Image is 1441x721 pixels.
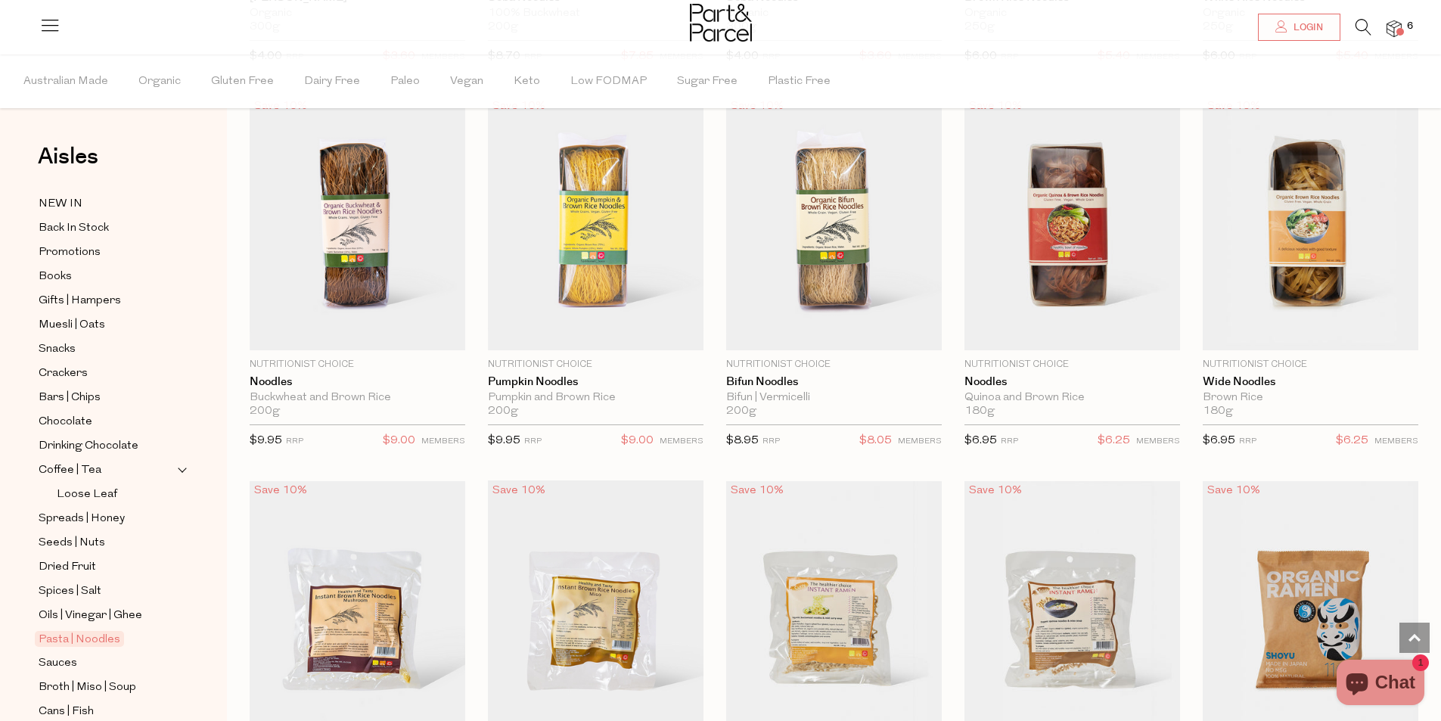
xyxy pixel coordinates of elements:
span: $6.95 [964,435,997,446]
div: Save 10% [488,480,550,501]
a: Cans | Fish [39,702,176,721]
small: RRP [1001,437,1018,446]
span: Crackers [39,365,88,383]
span: Australian Made [23,55,108,108]
a: Back In Stock [39,219,176,238]
span: Gluten Free [211,55,274,108]
a: Noodles [964,375,1180,389]
span: Low FODMAP [570,55,647,108]
inbox-online-store-chat: Shopify online store chat [1332,660,1429,709]
span: Bars | Chips [39,389,101,407]
a: Drinking Chocolate [39,437,176,455]
span: 200g [488,405,518,418]
div: Save 10% [250,480,312,501]
span: Seeds | Nuts [39,534,105,552]
a: Login [1258,14,1340,41]
span: $8.05 [859,431,892,451]
div: Save 10% [1203,480,1265,501]
span: Keto [514,55,540,108]
img: Pumpkin Noodles [488,96,703,350]
a: Noodles [250,375,465,389]
a: Loose Leaf [57,485,176,504]
small: MEMBERS [1374,437,1418,446]
div: Bifun | Vermicelli [726,391,942,405]
span: Back In Stock [39,219,109,238]
a: Pasta | Noodles [39,630,176,648]
small: MEMBERS [898,437,942,446]
span: Gifts | Hampers [39,292,121,310]
span: Login [1290,21,1323,34]
small: RRP [1239,437,1256,446]
span: Coffee | Tea [39,462,101,480]
a: Bars | Chips [39,388,176,407]
span: NEW IN [39,195,82,213]
span: Vegan [450,55,483,108]
a: Promotions [39,243,176,262]
a: Seeds | Nuts [39,533,176,552]
span: Oils | Vinegar | Ghee [39,607,142,625]
span: Paleo [390,55,420,108]
a: Muesli | Oats [39,315,176,334]
span: Loose Leaf [57,486,117,504]
div: Buckwheat and Brown Rice [250,391,465,405]
span: Plastic Free [768,55,831,108]
img: Bifun Noodles [726,96,942,350]
a: Pumpkin Noodles [488,375,703,389]
span: Broth | Miso | Soup [39,679,136,697]
span: $9.95 [250,435,282,446]
a: Oils | Vinegar | Ghee [39,606,176,625]
small: RRP [524,437,542,446]
span: Sugar Free [677,55,738,108]
span: Snacks [39,340,76,359]
span: Spreads | Honey [39,510,125,528]
a: Books [39,267,176,286]
img: Noodles [964,96,1180,350]
span: Sauces [39,654,77,673]
a: Wide Noodles [1203,375,1418,389]
a: Sauces [39,654,176,673]
a: Dried Fruit [39,558,176,576]
span: Organic [138,55,181,108]
a: Broth | Miso | Soup [39,678,176,697]
img: Part&Parcel [690,4,752,42]
button: Expand/Collapse Coffee | Tea [177,461,188,479]
span: $6.95 [1203,435,1235,446]
div: Save 10% [964,480,1026,501]
span: Pasta | Noodles [35,631,124,647]
span: $8.95 [726,435,759,446]
a: Chocolate [39,412,176,431]
small: MEMBERS [421,437,465,446]
span: Muesli | Oats [39,316,105,334]
span: 6 [1403,20,1417,33]
small: MEMBERS [660,437,703,446]
div: Pumpkin and Brown Rice [488,391,703,405]
p: Nutritionist Choice [1203,358,1418,371]
div: Quinoa and Brown Rice [964,391,1180,405]
a: Snacks [39,340,176,359]
small: RRP [286,437,303,446]
p: Nutritionist Choice [964,358,1180,371]
span: Chocolate [39,413,92,431]
a: Spices | Salt [39,582,176,601]
span: 200g [726,405,756,418]
small: RRP [762,437,780,446]
span: $6.25 [1336,431,1368,451]
span: Aisles [38,140,98,173]
span: Books [39,268,72,286]
a: Crackers [39,364,176,383]
span: 180g [1203,405,1233,418]
span: Drinking Chocolate [39,437,138,455]
span: $9.00 [621,431,654,451]
span: $9.00 [383,431,415,451]
a: 6 [1387,20,1402,36]
a: Coffee | Tea [39,461,176,480]
p: Nutritionist Choice [488,358,703,371]
span: Spices | Salt [39,583,101,601]
span: 200g [250,405,280,418]
div: Brown Rice [1203,391,1418,405]
a: Gifts | Hampers [39,291,176,310]
a: Spreads | Honey [39,509,176,528]
span: Cans | Fish [39,703,94,721]
a: Aisles [38,145,98,183]
small: MEMBERS [1136,437,1180,446]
